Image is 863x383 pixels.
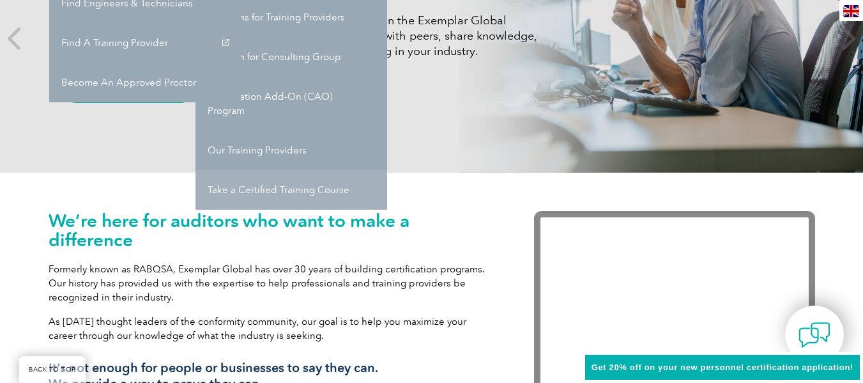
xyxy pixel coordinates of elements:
a: Certification Add-On (CAO) Program [195,77,387,130]
a: Our Training Providers [195,130,387,170]
a: Become An Approved Proctor [49,63,241,102]
a: Take a Certified Training Course [195,170,387,210]
p: As [DATE] thought leaders of the conformity community, our goal is to help you maximize your care... [49,315,496,343]
a: BACK TO TOP [19,356,86,383]
a: Program for Consulting Group [195,37,387,77]
img: contact-chat.png [798,319,830,351]
span: Get 20% off on your new personnel certification application! [592,363,853,372]
a: Find A Training Provider [49,23,241,63]
h1: We’re here for auditors who want to make a difference [49,211,496,249]
img: en [843,5,859,17]
p: Formerly known as RABQSA, Exemplar Global has over 30 years of building certification programs. O... [49,262,496,304]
